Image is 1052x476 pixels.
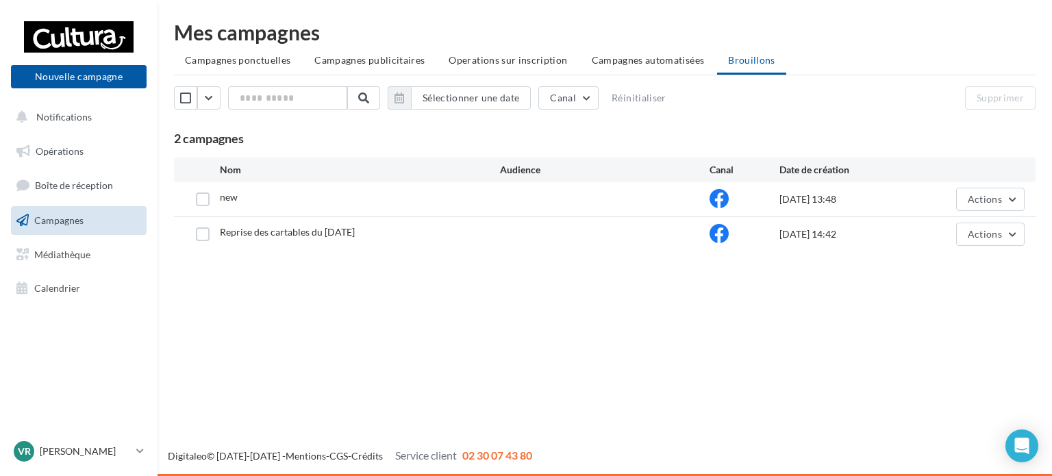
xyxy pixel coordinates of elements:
[220,226,355,238] span: Reprise des cartables du 03/07/25
[388,86,531,110] button: Sélectionner une date
[606,90,672,106] button: Réinitialiser
[314,54,425,66] span: Campagnes publicitaires
[36,145,84,157] span: Opérations
[174,22,1036,42] div: Mes campagnes
[779,192,919,206] div: [DATE] 13:48
[36,111,92,123] span: Notifications
[11,65,147,88] button: Nouvelle campagne
[220,191,238,203] span: new
[710,163,779,177] div: Canal
[18,444,31,458] span: Vr
[8,103,144,131] button: Notifications
[8,274,149,303] a: Calendrier
[1005,429,1038,462] div: Open Intercom Messenger
[34,214,84,226] span: Campagnes
[965,86,1036,110] button: Supprimer
[286,450,326,462] a: Mentions
[538,86,599,110] button: Canal
[449,54,567,66] span: Operations sur inscription
[168,450,207,462] a: Digitaleo
[34,282,80,294] span: Calendrier
[500,163,710,177] div: Audience
[779,227,919,241] div: [DATE] 14:42
[8,206,149,235] a: Campagnes
[11,438,147,464] a: Vr [PERSON_NAME]
[220,163,500,177] div: Nom
[329,450,348,462] a: CGS
[174,131,244,146] span: 2 campagnes
[8,137,149,166] a: Opérations
[462,449,532,462] span: 02 30 07 43 80
[968,228,1002,240] span: Actions
[779,163,919,177] div: Date de création
[185,54,290,66] span: Campagnes ponctuelles
[592,54,705,66] span: Campagnes automatisées
[956,188,1025,211] button: Actions
[8,240,149,269] a: Médiathèque
[35,179,113,191] span: Boîte de réception
[40,444,131,458] p: [PERSON_NAME]
[968,193,1002,205] span: Actions
[34,248,90,260] span: Médiathèque
[395,449,457,462] span: Service client
[8,171,149,200] a: Boîte de réception
[956,223,1025,246] button: Actions
[168,450,532,462] span: © [DATE]-[DATE] - - -
[351,450,383,462] a: Crédits
[411,86,531,110] button: Sélectionner une date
